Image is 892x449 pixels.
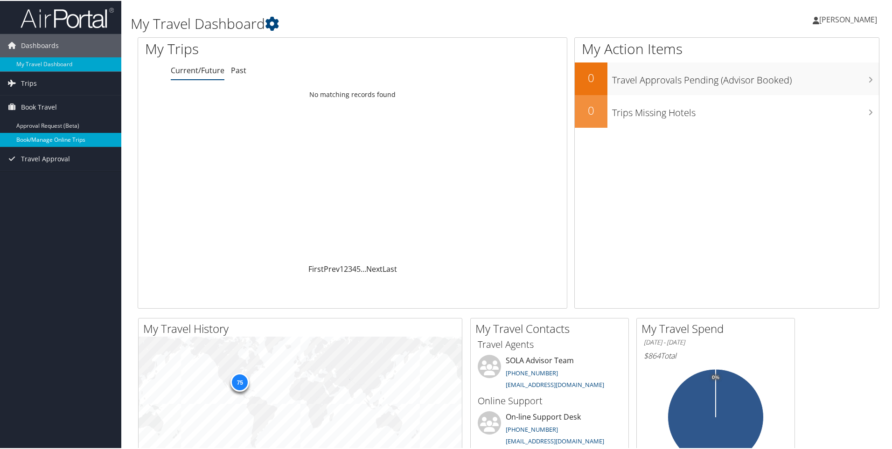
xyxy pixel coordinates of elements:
[361,263,366,273] span: …
[813,5,886,33] a: [PERSON_NAME]
[21,95,57,118] span: Book Travel
[506,380,604,388] a: [EMAIL_ADDRESS][DOMAIN_NAME]
[644,350,787,360] h6: Total
[143,320,462,336] h2: My Travel History
[366,263,383,273] a: Next
[308,263,324,273] a: First
[612,68,879,86] h3: Travel Approvals Pending (Advisor Booked)
[641,320,794,336] h2: My Travel Spend
[340,263,344,273] a: 1
[644,337,787,346] h6: [DATE] - [DATE]
[612,101,879,118] h3: Trips Missing Hotels
[21,146,70,170] span: Travel Approval
[644,350,661,360] span: $864
[575,38,879,58] h1: My Action Items
[575,62,879,94] a: 0Travel Approvals Pending (Advisor Booked)
[575,94,879,127] a: 0Trips Missing Hotels
[356,263,361,273] a: 5
[475,320,628,336] h2: My Travel Contacts
[348,263,352,273] a: 3
[344,263,348,273] a: 2
[506,424,558,433] a: [PHONE_NUMBER]
[819,14,877,24] span: [PERSON_NAME]
[21,6,114,28] img: airportal-logo.png
[712,374,719,380] tspan: 0%
[478,394,621,407] h3: Online Support
[21,33,59,56] span: Dashboards
[131,13,634,33] h1: My Travel Dashboard
[506,368,558,376] a: [PHONE_NUMBER]
[138,85,567,102] td: No matching records found
[473,354,626,392] li: SOLA Advisor Team
[231,64,246,75] a: Past
[324,263,340,273] a: Prev
[145,38,381,58] h1: My Trips
[506,436,604,444] a: [EMAIL_ADDRESS][DOMAIN_NAME]
[473,410,626,449] li: On-line Support Desk
[21,71,37,94] span: Trips
[352,263,356,273] a: 4
[575,102,607,117] h2: 0
[383,263,397,273] a: Last
[478,337,621,350] h3: Travel Agents
[575,69,607,85] h2: 0
[230,372,249,391] div: 75
[171,64,224,75] a: Current/Future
